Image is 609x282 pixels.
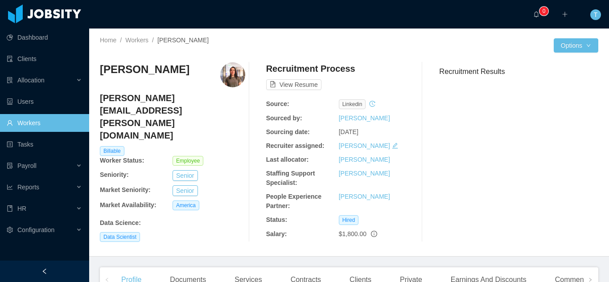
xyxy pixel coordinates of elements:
[339,170,390,177] a: [PERSON_NAME]
[100,219,141,226] b: Data Science :
[173,200,199,210] span: America
[266,142,325,149] b: Recruiter assigned:
[100,146,124,156] span: Billable
[100,62,189,77] h3: [PERSON_NAME]
[7,29,82,46] a: icon: pie-chartDashboard
[266,230,287,237] b: Salary:
[7,50,82,68] a: icon: auditClients
[7,135,82,153] a: icon: profileTasks
[392,143,398,149] i: icon: edit
[369,101,375,107] i: icon: history
[157,37,209,44] span: [PERSON_NAME]
[100,157,144,164] b: Worker Status:
[17,205,26,212] span: HR
[266,193,322,209] b: People Experience Partner:
[100,37,116,44] a: Home
[439,66,598,77] h3: Recruitment Results
[266,216,287,223] b: Status:
[7,114,82,132] a: icon: userWorkers
[339,156,390,163] a: [PERSON_NAME]
[554,38,598,53] button: Optionsicon: down
[7,77,13,83] i: icon: solution
[266,114,302,122] b: Sourced by:
[339,99,366,109] span: linkedin
[266,170,315,186] b: Staffing Support Specialist:
[562,11,568,17] i: icon: plus
[266,100,289,107] b: Source:
[17,162,37,169] span: Payroll
[7,163,13,169] i: icon: file-protect
[539,7,548,16] sup: 0
[100,171,129,178] b: Seniority:
[100,201,156,208] b: Market Availability:
[7,93,82,110] a: icon: robotUsers
[100,186,151,193] b: Market Seniority:
[266,128,310,135] b: Sourcing date:
[371,231,377,237] span: info-circle
[120,37,122,44] span: /
[173,185,198,196] button: Senior
[339,193,390,200] a: [PERSON_NAME]
[17,77,45,84] span: Allocation
[594,9,598,20] span: T
[339,114,390,122] a: [PERSON_NAME]
[17,184,39,191] span: Reports
[105,278,109,282] i: icon: left
[173,170,198,181] button: Senior
[7,227,13,233] i: icon: setting
[339,215,359,225] span: Hired
[152,37,154,44] span: /
[533,11,539,17] i: icon: bell
[266,81,321,88] a: icon: file-textView Resume
[220,62,245,87] img: e1cfce16-4188-493e-88f7-e56ed22251b0_67e6c2b2c8013-400w.png
[266,79,321,90] button: icon: file-textView Resume
[7,184,13,190] i: icon: line-chart
[100,232,140,242] span: Data Scientist
[339,142,390,149] a: [PERSON_NAME]
[339,128,358,135] span: [DATE]
[339,230,366,237] span: $1,800.00
[100,92,245,142] h4: [PERSON_NAME][EMAIL_ADDRESS][PERSON_NAME][DOMAIN_NAME]
[266,156,309,163] b: Last allocator:
[7,205,13,212] i: icon: book
[125,37,148,44] a: Workers
[173,156,203,166] span: Employee
[588,278,593,282] i: icon: right
[17,226,54,233] span: Configuration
